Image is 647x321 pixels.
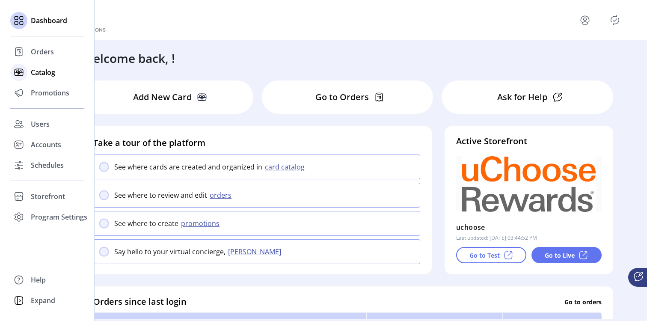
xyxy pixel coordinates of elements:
button: promotions [178,218,225,229]
h4: Active Storefront [456,135,602,148]
span: Program Settings [31,212,87,222]
button: orders [207,190,237,200]
h4: Orders since last login [93,295,187,308]
span: Schedules [31,160,64,170]
p: See where to review and edit [114,190,207,200]
h4: Take a tour of the platform [93,137,420,149]
span: Orders [31,47,54,57]
button: menu [578,13,592,27]
p: Last updated: [DATE] 03:44:52 PM [456,234,537,242]
button: card catalog [262,162,310,172]
button: Publisher Panel [608,13,622,27]
button: [PERSON_NAME] [226,247,286,257]
p: Go to Test [469,251,500,260]
span: Accounts [31,140,61,150]
p: See where cards are created and organized in [114,162,262,172]
span: Storefront [31,191,65,202]
p: Ask for Help [497,91,547,104]
p: Go to Live [545,251,575,260]
span: Expand [31,295,55,306]
p: Say hello to your virtual concierge, [114,247,226,257]
span: Help [31,275,46,285]
p: Go to orders [564,297,602,306]
p: uchoose [456,220,485,234]
p: Go to Orders [315,91,369,104]
p: Add New Card [133,91,192,104]
span: Promotions [31,88,69,98]
span: Users [31,119,50,129]
span: Dashboard [31,15,67,26]
h3: Welcome back, ! [82,49,175,67]
span: Catalog [31,67,55,77]
p: See where to create [114,218,178,229]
